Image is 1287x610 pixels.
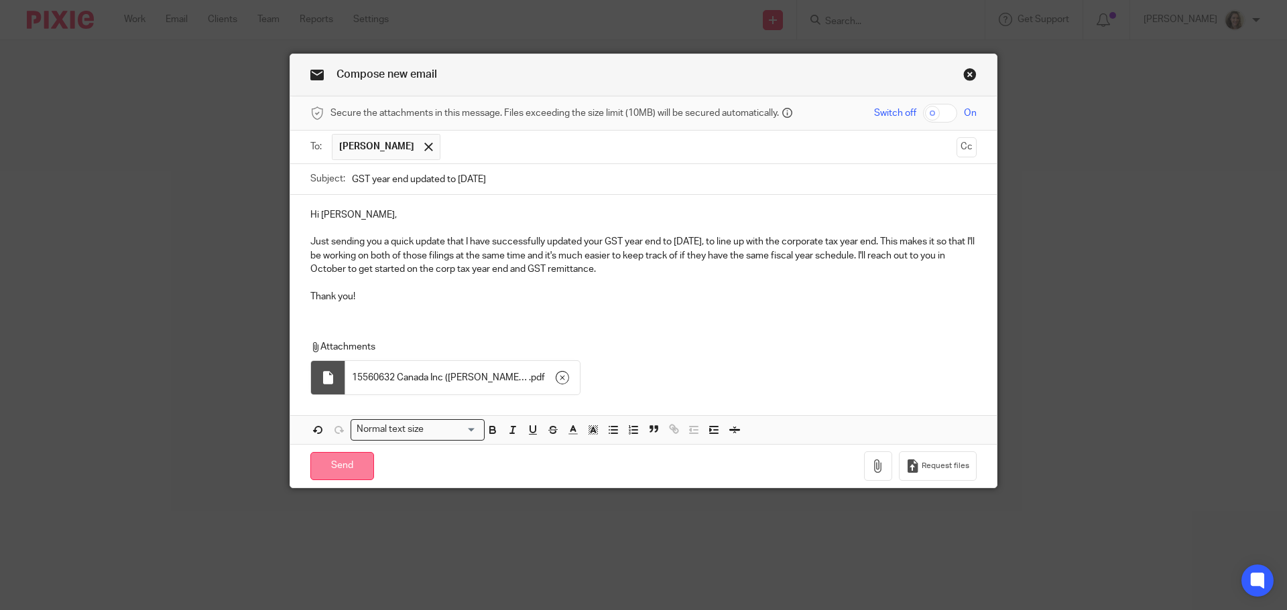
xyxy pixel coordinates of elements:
a: Close this dialog window [963,68,977,86]
span: Switch off [874,106,916,120]
span: pdf [531,371,545,384]
button: Request files [899,451,977,481]
div: Search for option [351,419,485,440]
span: Request files [922,461,969,471]
p: Attachments [310,340,958,354]
span: On [964,106,977,120]
p: Thank you! [310,290,977,303]
button: Cc [957,137,977,157]
span: Secure the attachments in this message. Files exceeding the size limit (10MB) will be secured aut... [330,106,779,120]
input: Send [310,452,374,481]
p: Hi [PERSON_NAME], [310,208,977,222]
span: Compose new email [336,69,437,80]
label: Subject: [310,172,345,185]
label: To: [310,140,325,153]
p: Just sending you a quick update that I have successfully updated your GST year end to [DATE], to ... [310,235,977,276]
div: . [345,361,580,394]
span: Normal text size [354,423,427,437]
input: Search for option [428,423,477,437]
span: 15560632 Canada Inc ([PERSON_NAME]) - Election to change GST year end [352,371,529,384]
span: [PERSON_NAME] [339,140,414,153]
